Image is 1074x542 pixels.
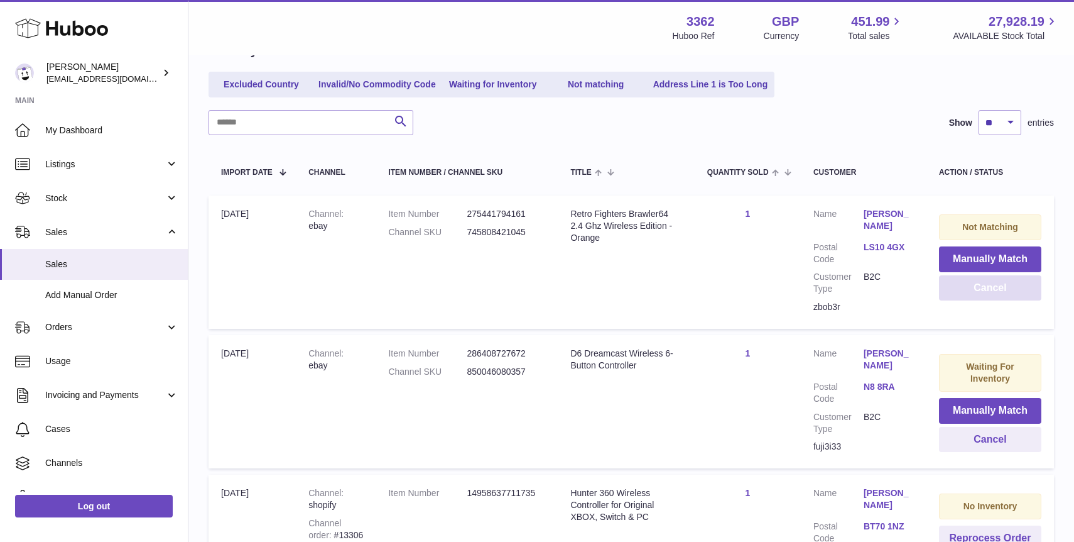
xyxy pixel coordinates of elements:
[209,335,296,468] td: [DATE]
[308,348,344,358] strong: Channel
[46,74,185,84] span: [EMAIL_ADDRESS][DOMAIN_NAME]
[707,169,769,177] span: Quantity Sold
[308,208,363,232] div: ebay
[45,124,178,136] span: My Dashboard
[388,348,467,360] dt: Item Number
[745,488,750,498] a: 1
[45,258,178,270] span: Sales
[764,30,800,42] div: Currency
[864,411,914,435] dd: B2C
[864,521,914,533] a: BT70 1NZ
[813,241,864,265] dt: Postal Code
[45,289,178,301] span: Add Manual Order
[570,487,681,523] div: Hunter 360 Wireless Controller for Original XBOX, Switch & PC
[848,30,904,42] span: Total sales
[570,208,681,244] div: Retro Fighters Brawler64 2.4 Ghz Wireless Edition - Orange
[813,301,914,313] div: zbob3r
[649,74,773,95] a: Address Line 1 is Too Long
[308,169,363,177] div: Channel
[308,209,344,219] strong: Channel
[953,13,1059,42] a: 27,928.19 AVAILABLE Stock Total
[813,441,914,453] div: fuji3i33
[45,491,178,503] span: Settings
[686,13,715,30] strong: 3362
[989,13,1044,30] span: 27,928.19
[308,348,363,372] div: ebay
[388,226,467,238] dt: Channel SKU
[570,348,681,372] div: D6 Dreamcast Wireless 6-Button Controller
[467,348,545,360] dd: 286408727672
[45,423,178,435] span: Cases
[467,208,545,220] dd: 275441794161
[813,348,864,375] dt: Name
[962,222,1018,232] strong: Not Matching
[308,487,363,511] div: shopify
[546,74,646,95] a: Not matching
[939,427,1041,453] button: Cancel
[467,487,545,499] dd: 14958637711735
[45,389,165,401] span: Invoicing and Payments
[813,271,864,295] dt: Customer Type
[443,74,543,95] a: Waiting for Inventory
[388,208,467,220] dt: Item Number
[864,208,914,232] a: [PERSON_NAME]
[813,381,864,405] dt: Postal Code
[211,74,312,95] a: Excluded Country
[939,246,1041,272] button: Manually Match
[467,366,545,378] dd: 850046080357
[939,275,1041,301] button: Cancel
[673,30,715,42] div: Huboo Ref
[308,517,363,541] div: #13306
[209,196,296,329] td: [DATE]
[851,13,889,30] span: 451.99
[388,169,545,177] div: Item Number / Channel SKU
[864,381,914,393] a: N8 8RA
[15,64,34,82] img: sales@gamesconnection.co.uk
[45,355,178,367] span: Usage
[939,398,1041,424] button: Manually Match
[864,487,914,511] a: [PERSON_NAME]
[388,487,467,499] dt: Item Number
[813,208,864,235] dt: Name
[813,487,864,514] dt: Name
[745,209,750,219] a: 1
[772,13,799,30] strong: GBP
[848,13,904,42] a: 451.99 Total sales
[966,362,1014,384] strong: Waiting For Inventory
[221,169,273,177] span: Import date
[953,30,1059,42] span: AVAILABLE Stock Total
[45,192,165,204] span: Stock
[864,271,914,295] dd: B2C
[745,348,750,358] a: 1
[813,169,914,177] div: Customer
[45,158,165,170] span: Listings
[1028,117,1054,129] span: entries
[45,321,165,333] span: Orders
[45,457,178,469] span: Channels
[570,169,591,177] span: Title
[45,226,165,238] span: Sales
[308,488,344,498] strong: Channel
[46,61,160,85] div: [PERSON_NAME]
[864,348,914,372] a: [PERSON_NAME]
[949,117,972,129] label: Show
[15,495,173,517] a: Log out
[314,74,440,95] a: Invalid/No Commodity Code
[308,518,341,540] strong: Channel order
[963,501,1017,511] strong: No Inventory
[939,169,1041,177] div: Action / Status
[467,226,545,238] dd: 745808421045
[864,241,914,253] a: LS10 4GX
[388,366,467,378] dt: Channel SKU
[813,411,864,435] dt: Customer Type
